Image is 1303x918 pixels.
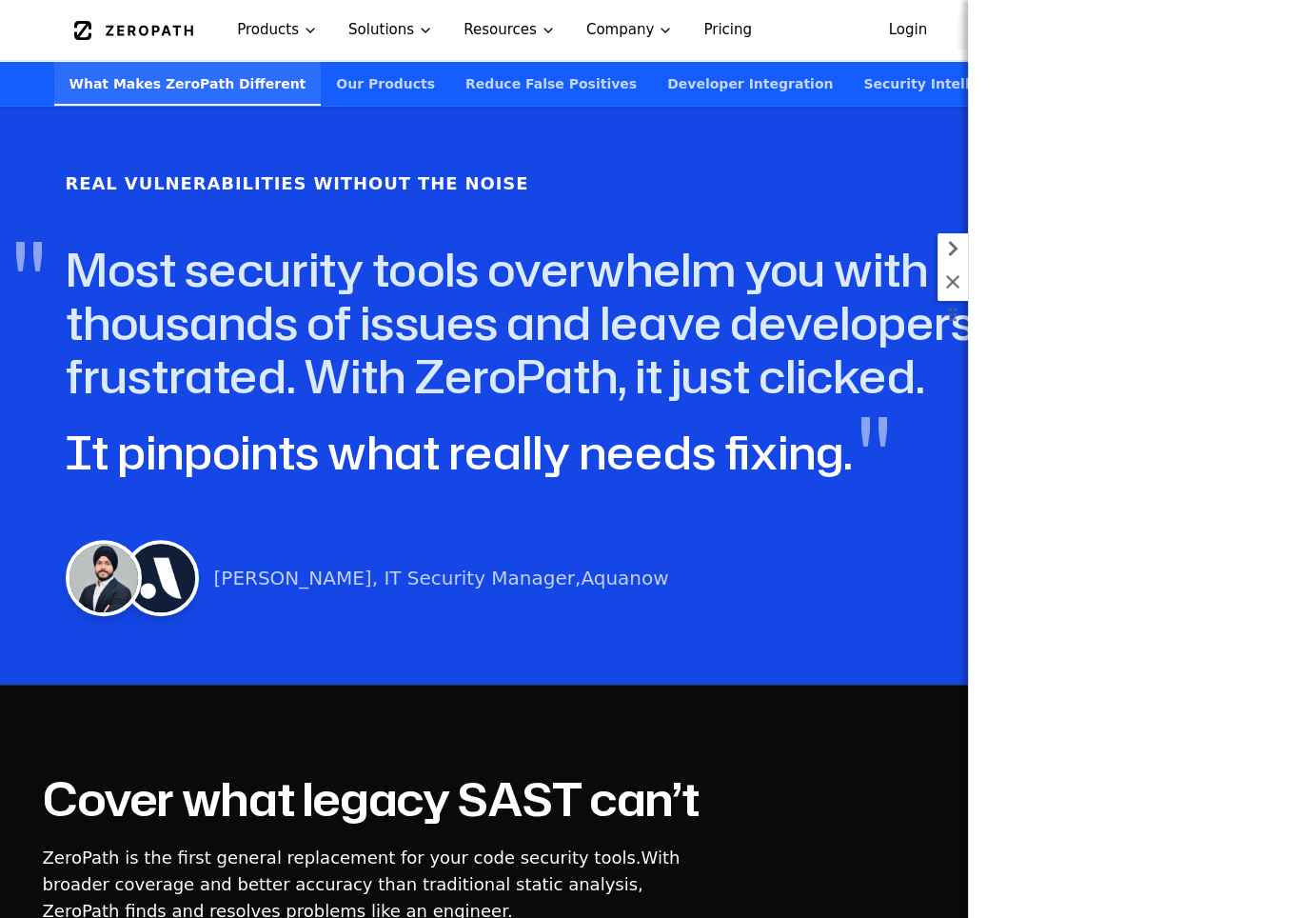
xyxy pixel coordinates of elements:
[321,61,450,106] a: Our Products
[43,776,700,822] h2: Cover what legacy SAST can’t
[66,420,852,484] span: It pinpoints what really needs fixing.
[214,565,669,591] p: [PERSON_NAME], IT Security Manager,
[581,567,668,589] a: Aquanow
[858,403,890,494] span: "
[66,243,1162,403] h4: Most security tools overwhelm you with thousands of issues and leave developers frustrated. With ...
[123,540,199,616] img: Harneet
[12,228,45,319] span: "
[866,13,951,48] a: Login
[66,170,529,197] h6: Real Vulnerabilities Without the Noise
[66,540,142,616] img: Harneet
[652,61,848,106] a: Developer Integration
[450,61,652,106] a: Reduce False Positives
[848,61,1034,106] a: Security Intelligence
[54,61,322,106] a: What Makes ZeroPath Different
[958,13,1091,48] a: Get Started
[43,848,642,868] span: ZeroPath is the first general replacement for your code security tools.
